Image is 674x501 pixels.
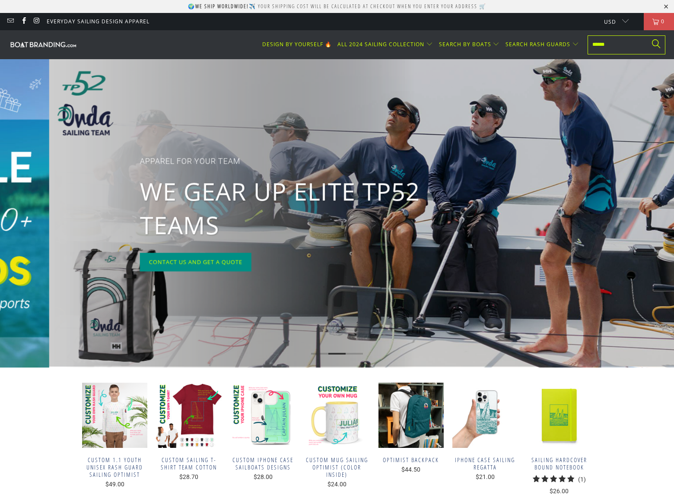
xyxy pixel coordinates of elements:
[578,476,586,483] span: (1)
[262,41,332,48] span: DESIGN BY YOURSELF 🔥
[82,383,147,448] img: Custom 1.1 Youth Unisex Rash Guard Sailing Optimist
[33,18,40,25] a: Boatbranding on Instagram
[82,383,147,448] a: Custom 1.1 Youth Unisex Rash Guard Sailing Optimist Custom 1.1 Youth Unisex Rash Guard Sailing Op...
[179,473,198,480] span: $28.70
[230,457,296,480] a: Custom Iphone Case Sailboats Designs $28.00
[452,457,518,471] span: iPhone Case Sailing Regatta
[156,457,221,480] a: Custom Sailing T-Shirt Team Cotton $28.70
[439,41,491,48] span: SEARCH BY BOATS
[254,473,273,480] span: $28.00
[304,457,369,488] a: Custom Mug Sailing Optimist (Color Inside) $24.00
[156,457,221,471] span: Custom Sailing T-Shirt Team Cotton
[401,466,420,473] span: $44.50
[6,18,14,25] a: Email Boatbranding
[452,383,518,448] img: iPhone Case Sailing Regatta
[230,457,296,471] span: Custom Iphone Case Sailboats Designs
[527,457,592,495] a: Sailing Hardcover bound notebook 5.0 out of 5.0 stars $26.00
[9,40,78,48] img: Boatbranding
[337,41,424,48] span: ALL 2024 SAILING COLLECTION
[140,155,425,168] p: apparel for your team
[156,383,221,448] img: Custom Sailing T-Shirt Team Cotton
[527,383,592,448] img: Boatbranding Lime Sailing Hardcover bound notebook Sailing-Gift Regatta Yacht Sailing-Lifestyle S...
[597,13,629,30] button: USD
[230,383,296,448] a: Custom Iphone Case Sailboats Designs Custom Iphone Case Sailboats Designs
[304,457,369,478] span: Custom Mug Sailing Optimist (Color Inside)
[304,383,369,448] img: Custom Mug Sailing Optimist (Color Inside)
[452,383,518,448] a: iPhone Case Sailing Regatta iPhone Case Sailing Regatta
[378,457,444,464] span: Optimist Backpack
[346,353,363,355] li: Page dot 3
[476,473,495,480] span: $21.00
[262,35,579,55] nav: Translation missing: en.navigation.header.main_nav
[378,383,444,448] img: Boatbranding Optimist Backpack Sailing-Gift Regatta Yacht Sailing-Lifestyle Sailing-Apparel Nauti...
[527,457,592,471] span: Sailing Hardcover bound notebook
[604,18,616,25] span: USD
[188,3,486,10] p: 🌍 ✈️ Your shipping cost will be calculated at checkout when you enter your address 🛒
[82,457,147,478] span: Custom 1.1 Youth Unisex Rash Guard Sailing Optimist
[262,35,332,55] a: DESIGN BY YOURSELF 🔥
[19,18,27,25] a: Boatbranding on Facebook
[533,475,576,484] div: 5.0 out of 5.0 stars
[439,35,500,55] summary: SEARCH BY BOATS
[140,174,425,242] p: We gear up elite TP52 teams
[452,457,518,480] a: iPhone Case Sailing Regatta $21.00
[328,353,346,355] li: Page dot 2
[304,383,369,448] a: Custom Mug Sailing Optimist (Color Inside) Custom Mug Sailing Optimist (Color Inside)
[644,13,674,30] a: 0
[505,35,579,55] summary: SEARCH RASH GUARDS
[659,13,667,30] span: 0
[156,383,221,448] a: Custom Sailing T-Shirt Team Cotton Custom Sailing T-Shirt Team Cotton
[311,353,328,355] li: Page dot 1
[140,253,251,272] a: Contact US And get a quote
[378,457,444,473] a: Optimist Backpack $44.50
[230,383,296,448] img: Custom Iphone Case Sailboats Designs
[505,41,570,48] span: SEARCH RASH GUARDS
[550,488,569,495] span: $26.00
[105,481,124,488] span: $49.00
[195,3,249,10] strong: We ship worldwide!
[337,35,433,55] summary: ALL 2024 SAILING COLLECTION
[82,457,147,488] a: Custom 1.1 Youth Unisex Rash Guard Sailing Optimist $49.00
[47,17,149,26] a: Everyday Sailing Design Apparel
[327,481,347,488] span: $24.00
